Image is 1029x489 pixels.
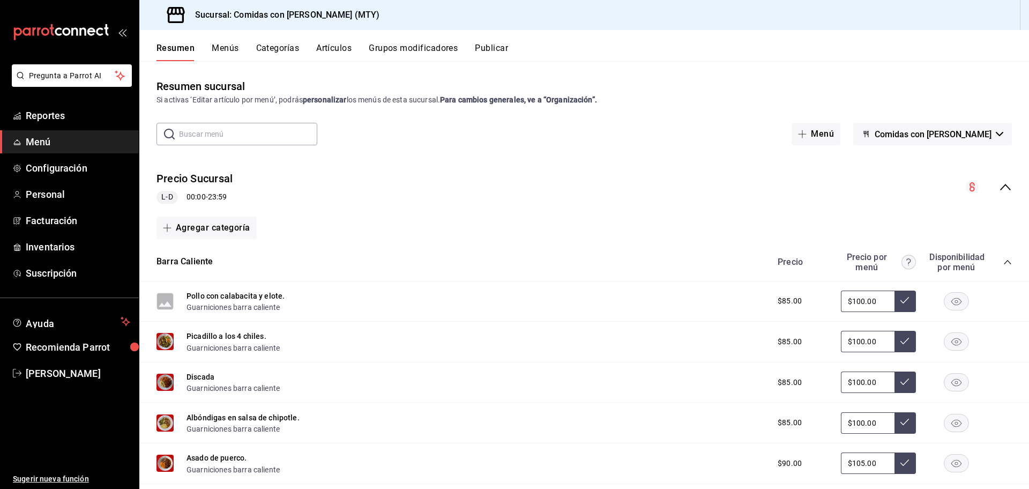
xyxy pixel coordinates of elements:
span: Facturación [26,213,130,228]
span: [PERSON_NAME] [26,366,130,381]
span: Pregunta a Parrot AI [29,70,115,81]
span: Ayuda [26,315,116,328]
span: Recomienda Parrot [26,340,130,354]
div: Resumen sucursal [156,78,245,94]
a: Pregunta a Parrot AI [8,78,132,89]
img: Preview [156,414,174,432]
input: Sin ajuste [841,372,894,393]
button: Grupos modificadores [369,43,458,61]
button: Categorías [256,43,300,61]
img: Preview [156,374,174,391]
span: Menú [26,135,130,149]
span: Suscripción [26,266,130,280]
span: Comidas con [PERSON_NAME] [875,129,991,139]
button: Resumen [156,43,195,61]
h3: Sucursal: Comidas con [PERSON_NAME] (MTY) [187,9,379,21]
div: navigation tabs [156,43,1029,61]
div: Precio [767,257,836,267]
strong: personalizar [303,95,347,104]
div: 00:00 - 23:59 [156,191,233,204]
strong: Para cambios generales, ve a “Organización”. [440,95,597,104]
img: Preview [156,333,174,350]
div: Disponibilidad por menú [929,252,983,272]
button: open_drawer_menu [118,28,126,36]
button: Asado de puerco. [187,453,247,463]
span: Configuración [26,161,130,175]
img: Preview [156,455,174,472]
input: Sin ajuste [841,453,894,474]
span: Reportes [26,108,130,123]
span: L-D [157,191,177,203]
button: Albóndigas en salsa de chipotle. [187,412,300,423]
button: Guarniciones barra caliente [187,464,280,475]
span: $85.00 [778,377,802,388]
span: $85.00 [778,336,802,347]
button: collapse-category-row [1003,258,1012,266]
button: Menú [792,123,840,145]
input: Sin ajuste [841,331,894,352]
input: Sin ajuste [841,412,894,434]
button: Guarniciones barra caliente [187,383,280,394]
input: Sin ajuste [841,291,894,312]
button: Picadillo a los 4 chiles. [187,331,266,342]
button: Comidas con [PERSON_NAME] [853,123,1012,145]
button: Precio Sucursal [156,171,233,187]
span: $90.00 [778,458,802,469]
div: Si activas ‘Editar artículo por menú’, podrás los menús de esta sucursal. [156,94,1012,106]
button: Barra Caliente [156,256,213,268]
button: Menús [212,43,238,61]
div: collapse-menu-row [139,162,1029,212]
span: $85.00 [778,295,802,307]
button: Publicar [475,43,508,61]
button: Discada [187,372,214,382]
button: Pregunta a Parrot AI [12,64,132,87]
span: Inventarios [26,240,130,254]
button: Pollo con calabacita y elote. [187,291,285,301]
button: Guarniciones barra caliente [187,424,280,434]
button: Artículos [316,43,352,61]
span: Sugerir nueva función [13,473,130,485]
input: Buscar menú [179,123,317,145]
button: Guarniciones barra caliente [187,343,280,353]
button: Guarniciones barra caliente [187,302,280,313]
span: Personal [26,187,130,202]
div: Precio por menú [841,252,916,272]
button: Agregar categoría [156,217,257,239]
span: $85.00 [778,417,802,428]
